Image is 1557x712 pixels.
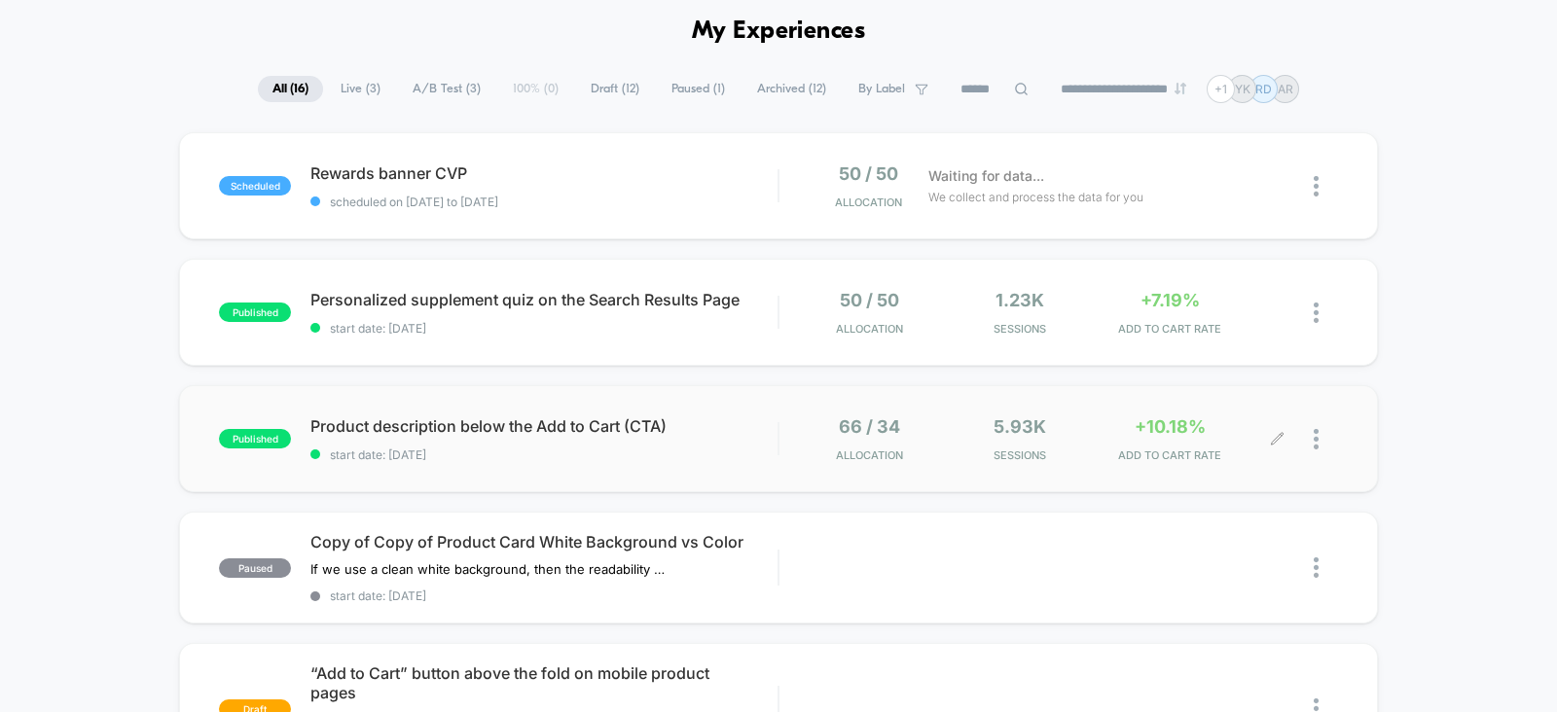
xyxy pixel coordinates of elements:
span: +10.18% [1135,416,1206,437]
span: Allocation [835,196,902,209]
span: +7.19% [1141,290,1200,310]
span: 5.93k [994,416,1046,437]
span: Waiting for data... [928,165,1044,187]
span: Draft ( 12 ) [576,76,654,102]
span: Rewards banner CVP [310,163,778,183]
span: If we use a clean white background, then the readability of product packaging labels will improve... [310,561,671,577]
span: Archived ( 12 ) [742,76,841,102]
span: Sessions [949,448,1090,462]
p: YK [1235,82,1250,96]
span: 50 / 50 [840,290,899,310]
div: + 1 [1207,75,1235,103]
span: ADD TO CART RATE [1100,322,1241,336]
img: end [1175,83,1186,94]
span: paused [219,558,291,578]
span: Personalized supplement quiz on the Search Results Page [310,290,778,309]
span: published [219,303,291,322]
span: 50 / 50 [839,163,898,184]
span: 1.23k [996,290,1044,310]
span: ADD TO CART RATE [1100,448,1241,462]
img: close [1314,429,1319,449]
span: start date: [DATE] [310,447,778,462]
span: By Label [858,82,905,96]
img: close [1314,176,1319,196]
span: “Add to Cart” button above the fold on mobile product pages [310,663,778,702]
span: published [219,429,291,448]
img: close [1314,557,1319,578]
p: AR [1278,82,1293,96]
span: Product description below the Add to Cart (CTA) [310,416,778,436]
span: Copy of Copy of Product Card White Background vs Color [310,532,778,552]
span: start date: [DATE] [310,321,778,336]
h1: My Experiences [692,18,866,46]
span: All ( 16 ) [258,76,323,102]
img: close [1314,303,1319,323]
span: scheduled on [DATE] to [DATE] [310,195,778,209]
span: Live ( 3 ) [326,76,395,102]
span: We collect and process the data for you [928,188,1143,206]
span: A/B Test ( 3 ) [398,76,495,102]
span: Paused ( 1 ) [657,76,740,102]
span: Sessions [949,322,1090,336]
span: start date: [DATE] [310,588,778,603]
span: Allocation [836,448,903,462]
span: scheduled [219,176,291,196]
span: Allocation [836,322,903,336]
p: RD [1255,82,1272,96]
span: 66 / 34 [839,416,900,437]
